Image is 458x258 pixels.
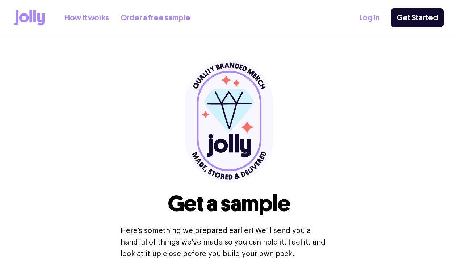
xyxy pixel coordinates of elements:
[168,192,290,216] h1: Get a sample
[65,12,109,24] a: How it works
[391,8,444,27] a: Get Started
[121,12,190,24] a: Order a free sample
[359,12,379,24] a: Log In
